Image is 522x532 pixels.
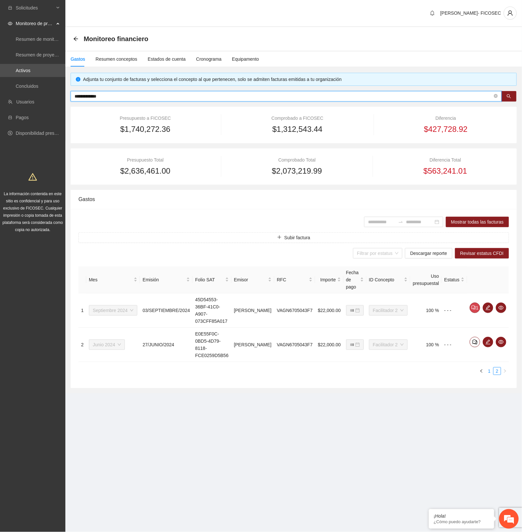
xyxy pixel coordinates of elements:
th: Uso presupuestal [410,266,442,293]
span: eye [496,339,506,345]
td: VAGN6705043F7 [274,293,315,328]
span: eye [8,21,12,26]
td: [PERSON_NAME] [231,328,274,362]
td: $22,000.00 [315,293,343,328]
span: left [480,369,483,373]
li: 1 [485,367,493,375]
button: edit [483,337,493,347]
a: 1 [486,368,493,375]
span: $2,636,461.00 [120,165,170,177]
th: Estatus [442,266,467,293]
button: search [501,91,516,102]
a: Disponibilidad presupuestal [16,131,72,136]
span: La información contenida en este sitio es confidencial y para uso exclusivo de FICOSEC. Cualquier... [3,192,63,232]
div: Comprobado Total [230,156,364,164]
td: - - - [442,293,467,328]
span: edit [483,305,493,310]
span: Facilitador 2 [373,340,404,350]
a: Resumen de proyectos aprobados [16,52,86,57]
span: inbox [8,6,12,10]
button: right [501,367,509,375]
a: Resumen de monitoreo [16,37,63,42]
li: 2 [493,367,501,375]
span: eye [496,305,506,310]
td: 27/JUNIO/2024 [140,328,193,362]
li: Previous Page [478,367,485,375]
span: arrow-left [73,36,78,41]
span: search [507,94,511,99]
span: Mes [89,276,133,283]
span: close-circle [494,93,498,100]
td: - - - [442,328,467,362]
span: swap-right [398,219,403,225]
button: eye [496,337,506,347]
span: $1,740,272.36 [120,123,170,135]
span: Importe [318,276,336,283]
div: Equipamento [232,55,259,63]
span: Folio SAT [195,276,224,283]
td: VAGN6705043F7 [274,328,315,362]
span: Revisar estatus CFDI [460,250,504,257]
span: $427,728.92 [424,123,467,135]
div: Gastos [78,190,509,209]
th: Emisor [231,266,274,293]
span: info-circle [76,77,80,82]
button: comment [470,337,480,347]
button: edit [483,303,493,313]
span: right [503,369,507,373]
div: Diferencia [383,115,509,122]
a: Usuarios [16,99,34,104]
span: Mostrar todas las facturas [451,218,504,226]
th: Importe [315,266,343,293]
span: Monitoreo de proyectos [16,17,54,30]
button: left [478,367,485,375]
span: comment [470,339,480,345]
span: edit [483,339,493,345]
button: Descargar reporte [405,248,452,258]
span: Facilitador 2 [373,305,404,315]
div: Diferencia Total [382,156,509,164]
span: ID Concepto [369,276,403,283]
a: Concluidos [16,84,38,89]
div: Presupuesto Total [78,156,212,164]
th: Folio SAT [193,266,231,293]
button: eye [496,303,506,313]
td: E0E55F0C-0BD5-4D79-8118-FCE0259D5B56 [193,328,231,362]
td: $22,000.00 [315,328,343,362]
span: $563,241.01 [424,165,467,177]
span: RFC [277,276,308,283]
div: Cronograma [196,55,222,63]
div: Adjunta tu conjunto de facturas y selecciona el concepto al que pertenecen, solo se admiten factu... [83,76,512,83]
th: Fecha de pago [344,266,366,293]
p: ¿Cómo puedo ayudarte? [434,520,489,524]
button: bell [427,8,438,18]
span: Monitoreo financiero [84,34,148,44]
span: warning [28,173,37,181]
div: Back [73,36,78,42]
div: Presupuesto a FICOSEC [78,115,212,122]
button: user [504,7,517,20]
span: user [504,10,516,16]
div: ¡Hola! [434,513,489,519]
a: 2 [494,368,501,375]
td: 45D54553-36BF-41C0-A907-073CFF85A017 [193,293,231,328]
td: 2 [78,328,86,362]
span: plus [277,235,282,240]
span: Estatus [444,276,460,283]
span: $1,312,543.44 [272,123,322,135]
td: 03/SEPTIEMBRE/2024 [140,293,193,328]
td: [PERSON_NAME] [231,293,274,328]
span: Septiembre 2024 [93,305,134,315]
td: 100 % [410,293,442,328]
span: $2,073,219.99 [272,165,322,177]
td: 100 % [410,328,442,362]
span: Descargar reporte [410,250,447,257]
button: Mostrar todas las facturas [446,217,509,227]
span: Subir factura [284,234,310,241]
div: Comprobado a FICOSEC [230,115,365,122]
li: Next Page [501,367,509,375]
button: comment1 [470,303,480,313]
span: Fecha de pago [346,269,359,290]
div: Resumen conceptos [95,55,137,63]
span: Estamos en línea. [38,87,90,153]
